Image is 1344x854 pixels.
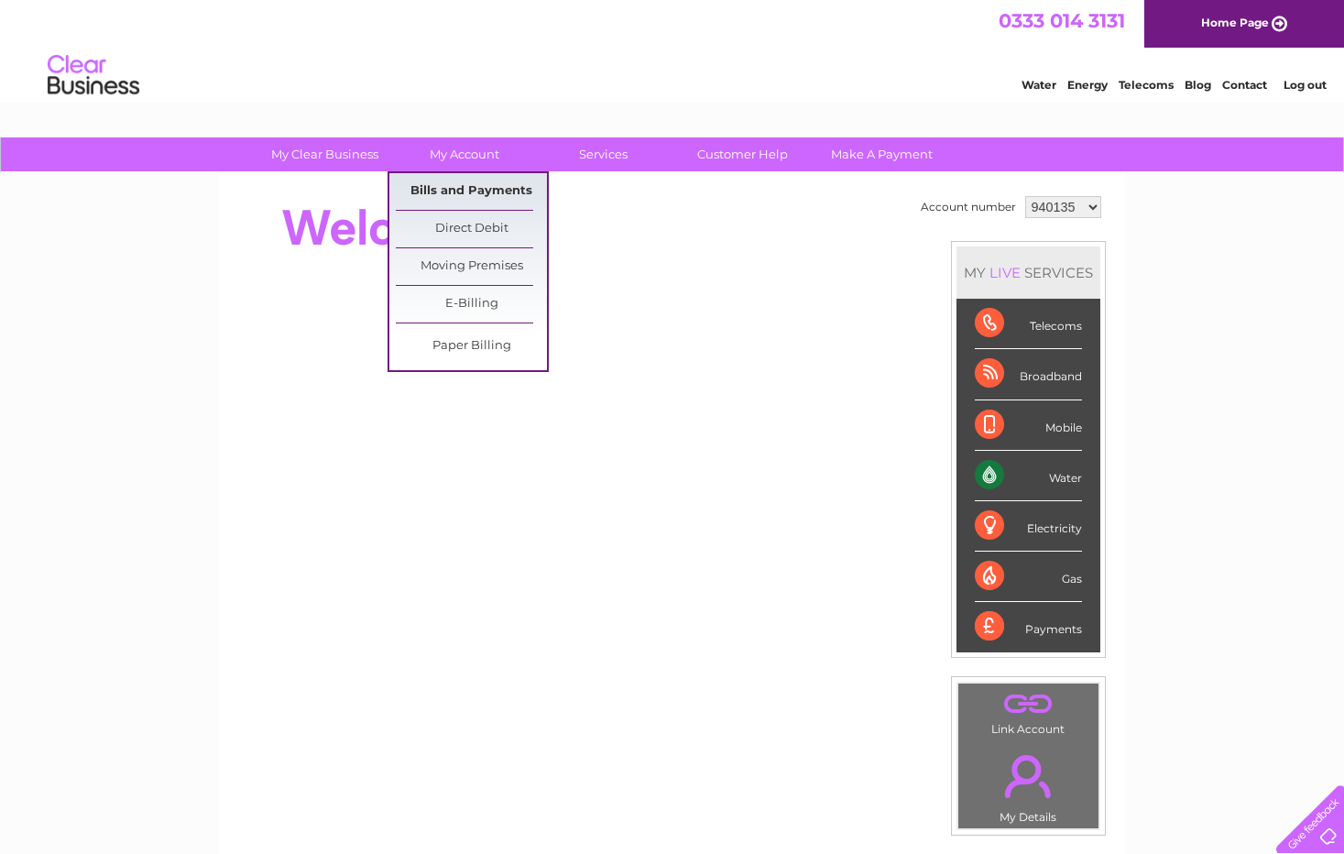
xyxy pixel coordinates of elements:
a: Bills and Payments [396,173,547,210]
a: Customer Help [667,137,818,171]
td: Account number [916,192,1021,223]
div: Gas [975,552,1082,602]
div: Telecoms [975,299,1082,349]
div: Water [975,451,1082,501]
img: logo.png [47,48,140,104]
div: LIVE [986,264,1024,281]
a: My Clear Business [249,137,400,171]
div: Clear Business is a trading name of Verastar Limited (registered in [GEOGRAPHIC_DATA] No. 3667643... [240,10,1106,89]
a: My Account [388,137,540,171]
div: Mobile [975,400,1082,451]
a: . [963,744,1094,808]
a: Contact [1222,78,1267,92]
div: Payments [975,602,1082,651]
td: Link Account [957,683,1099,740]
a: Make A Payment [806,137,957,171]
td: My Details [957,739,1099,829]
a: Services [528,137,679,171]
div: Electricity [975,501,1082,552]
a: Energy [1067,78,1108,92]
div: Broadband [975,349,1082,400]
a: Direct Debit [396,211,547,247]
div: MY SERVICES [956,246,1100,299]
a: Paper Billing [396,328,547,365]
a: Water [1022,78,1056,92]
a: 0333 014 3131 [999,9,1125,32]
a: Blog [1185,78,1211,92]
a: . [963,688,1094,720]
a: Log out [1284,78,1327,92]
a: Moving Premises [396,248,547,285]
a: Telecoms [1119,78,1174,92]
a: E-Billing [396,286,547,323]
